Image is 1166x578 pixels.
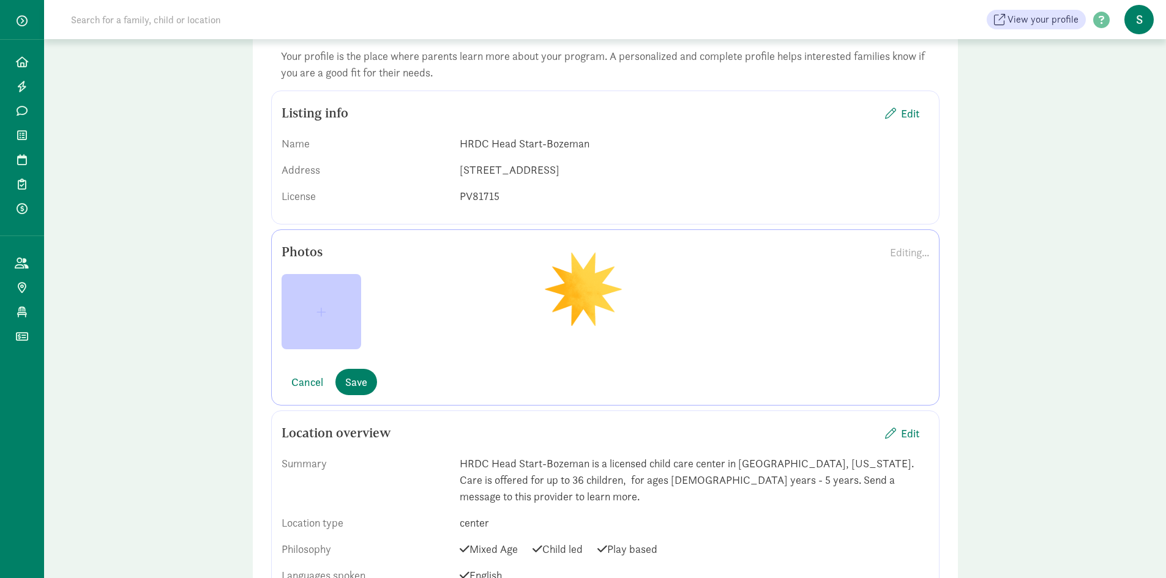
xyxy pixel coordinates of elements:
iframe: Chat Widget [1105,519,1166,578]
input: Search for a family, child or location [64,7,407,32]
span: Child led [533,541,583,557]
button: Edit [875,420,929,446]
span: Mixed Age [460,541,518,557]
div: Address [282,161,450,178]
div: HRDC Head Start-Bozeman is a licensed child care center in [GEOGRAPHIC_DATA], [US_STATE]. Care is... [460,455,929,505]
div: Editing... [890,244,929,261]
div: PV81715 [460,188,929,204]
button: Edit [875,100,929,127]
div: HRDC Head Start-Bozeman [460,135,929,152]
span: Play based [597,541,657,557]
span: Edit [901,105,919,122]
span: S [1124,5,1154,34]
div: License [282,188,450,204]
div: Name [282,135,450,152]
div: Your profile is the place where parents learn more about your program. A personalized and complet... [271,38,940,91]
button: Cancel [282,369,333,395]
span: Cancel [291,374,323,390]
div: [STREET_ADDRESS] [460,161,929,178]
div: Location type [282,514,450,531]
h5: Listing info [282,106,348,120]
div: center [460,514,929,531]
a: View your profile [987,10,1086,29]
h5: Photos [282,245,323,259]
div: Philosophy [282,541,450,557]
span: Save [345,374,367,390]
button: Save [335,369,377,395]
div: Summary [282,455,450,505]
span: Edit [901,425,919,442]
span: View your profile [1007,12,1078,27]
h5: Location overview [282,426,391,440]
